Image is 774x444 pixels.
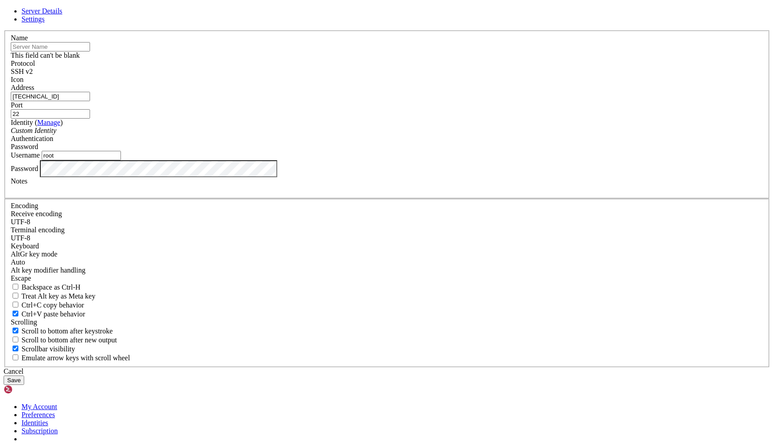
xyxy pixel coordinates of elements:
[11,84,34,91] label: Address
[11,143,38,150] span: Password
[11,109,90,119] input: Port Number
[11,258,763,266] div: Auto
[11,210,62,218] label: Set the expected encoding for data received from the host. If the encodings do not match, visual ...
[11,68,33,75] span: SSH v2
[13,284,18,290] input: Backspace as Ctrl-H
[21,327,113,335] span: Scroll to bottom after keystroke
[11,274,763,282] div: Escape
[11,42,90,51] input: Server Name
[21,15,45,23] a: Settings
[11,345,75,353] label: The vertical scrollbar mode.
[11,354,130,362] label: When using the alternative screen buffer, and DECCKM (Application Cursor Keys) is active, mouse w...
[11,177,27,185] label: Notes
[11,135,53,142] label: Authentication
[13,328,18,333] input: Scroll to bottom after keystroke
[11,151,40,159] label: Username
[11,92,90,101] input: Host Name or IP
[11,274,31,282] span: Escape
[42,151,121,160] input: Login Username
[11,292,95,300] label: Whether the Alt key acts as a Meta key or as a distinct Alt key.
[11,76,23,83] label: Icon
[37,119,60,126] a: Manage
[21,310,85,318] span: Ctrl+V paste behavior
[11,301,84,309] label: Ctrl-C copies if true, send ^C to host if false. Ctrl-Shift-C sends ^C to host if true, copies if...
[11,143,763,151] div: Password
[11,234,763,242] div: UTF-8
[21,411,55,418] a: Preferences
[13,302,18,307] input: Ctrl+C copy behavior
[11,258,25,266] span: Auto
[11,226,64,234] label: The default terminal encoding. ISO-2022 enables character map translations (like graphics maps). ...
[35,119,63,126] span: ( )
[11,164,38,172] label: Password
[13,293,18,299] input: Treat Alt key as Meta key
[21,354,130,362] span: Emulate arrow keys with scroll wheel
[13,346,18,351] input: Scrollbar visibility
[11,119,63,126] label: Identity
[21,403,57,410] a: My Account
[21,283,81,291] span: Backspace as Ctrl-H
[11,218,763,226] div: UTF-8
[21,292,95,300] span: Treat Alt key as Meta key
[4,376,24,385] button: Save
[11,327,113,335] label: Whether to scroll to the bottom on any keystroke.
[21,345,75,353] span: Scrollbar visibility
[11,51,763,60] div: This field can't be blank
[11,234,30,242] span: UTF-8
[4,385,55,394] img: Shellngn
[21,427,58,435] a: Subscription
[11,60,35,67] label: Protocol
[13,354,18,360] input: Emulate arrow keys with scroll wheel
[4,367,770,376] div: Cancel
[11,242,39,250] label: Keyboard
[21,7,62,15] a: Server Details
[11,202,38,209] label: Encoding
[11,266,86,274] label: Controls how the Alt key is handled. Escape: Send an ESC prefix. 8-Bit: Add 128 to the typed char...
[11,318,37,326] label: Scrolling
[11,68,763,76] div: SSH v2
[11,283,81,291] label: If true, the backspace should send BS ('\x08', aka ^H). Otherwise the backspace key should send '...
[11,127,56,134] i: Custom Identity
[11,127,763,135] div: Custom Identity
[13,337,18,342] input: Scroll to bottom after new output
[11,336,117,344] label: Scroll to bottom after new output.
[11,101,23,109] label: Port
[13,311,18,316] input: Ctrl+V paste behavior
[21,419,48,427] a: Identities
[11,310,85,318] label: Ctrl+V pastes if true, sends ^V to host if false. Ctrl+Shift+V sends ^V to host if true, pastes i...
[11,34,28,42] label: Name
[21,336,117,344] span: Scroll to bottom after new output
[21,301,84,309] span: Ctrl+C copy behavior
[11,250,57,258] label: Set the expected encoding for data received from the host. If the encodings do not match, visual ...
[11,218,30,226] span: UTF-8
